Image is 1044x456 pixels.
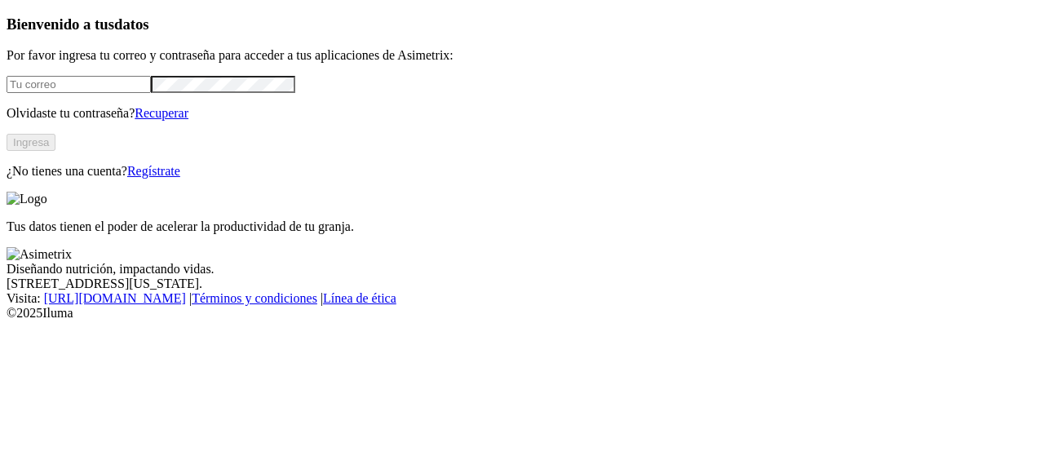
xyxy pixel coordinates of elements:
img: Asimetrix [7,247,72,262]
img: Logo [7,192,47,206]
p: Tus datos tienen el poder de acelerar la productividad de tu granja. [7,219,1037,234]
p: ¿No tienes una cuenta? [7,164,1037,179]
a: Línea de ética [323,291,396,305]
div: Diseñando nutrición, impactando vidas. [7,262,1037,277]
div: Visita : | | [7,291,1037,306]
h3: Bienvenido a tus [7,15,1037,33]
div: © 2025 Iluma [7,306,1037,321]
a: Regístrate [127,164,180,178]
button: Ingresa [7,134,55,151]
p: Olvidaste tu contraseña? [7,106,1037,121]
a: [URL][DOMAIN_NAME] [44,291,186,305]
span: datos [114,15,149,33]
div: [STREET_ADDRESS][US_STATE]. [7,277,1037,291]
a: Recuperar [135,106,188,120]
input: Tu correo [7,76,151,93]
a: Términos y condiciones [192,291,317,305]
p: Por favor ingresa tu correo y contraseña para acceder a tus aplicaciones de Asimetrix: [7,48,1037,63]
